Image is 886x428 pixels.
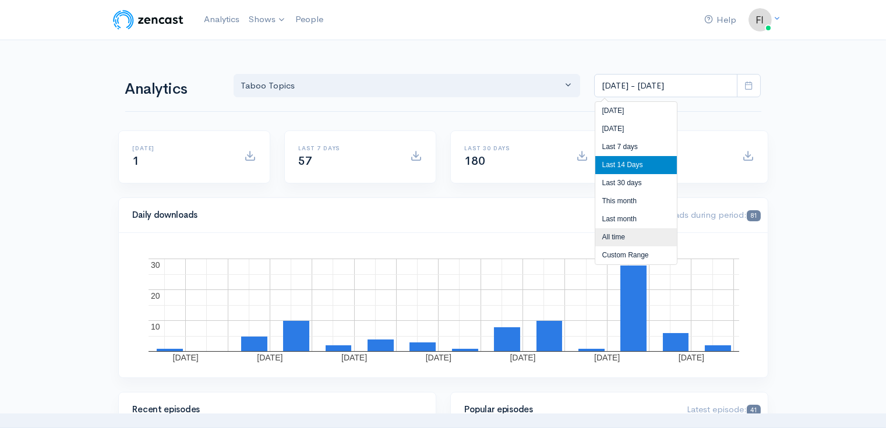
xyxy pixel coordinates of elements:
[595,174,677,192] li: Last 30 days
[291,7,328,32] a: People
[595,120,677,138] li: [DATE]
[125,81,220,98] h1: Analytics
[151,322,160,331] text: 10
[299,154,312,168] span: 57
[425,353,451,362] text: [DATE]
[465,405,673,415] h4: Popular episodes
[749,8,772,31] img: ...
[133,210,630,220] h4: Daily downloads
[595,138,677,156] li: Last 7 days
[151,260,160,270] text: 30
[151,291,160,300] text: 20
[595,228,677,246] li: All time
[465,154,485,168] span: 180
[595,156,677,174] li: Last 14 Days
[595,246,677,264] li: Custom Range
[631,145,728,151] h6: All time
[133,145,230,151] h6: [DATE]
[133,247,754,363] svg: A chart.
[257,353,283,362] text: [DATE]
[241,79,563,93] div: Taboo Topics
[594,353,620,362] text: [DATE]
[700,8,742,33] a: Help
[465,145,562,151] h6: Last 30 days
[678,353,704,362] text: [DATE]
[510,353,535,362] text: [DATE]
[594,74,737,98] input: analytics date range selector
[747,405,760,416] span: 41
[595,210,677,228] li: Last month
[687,404,760,415] span: Latest episode:
[244,7,291,33] a: Shows
[341,353,367,362] text: [DATE]
[133,154,140,168] span: 1
[111,8,185,31] img: ZenCast Logo
[299,145,396,151] h6: Last 7 days
[199,7,244,32] a: Analytics
[172,353,198,362] text: [DATE]
[595,102,677,120] li: [DATE]
[747,210,760,221] span: 81
[595,192,677,210] li: This month
[234,74,581,98] button: Taboo Topics
[643,209,760,220] span: Downloads during period:
[133,405,415,415] h4: Recent episodes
